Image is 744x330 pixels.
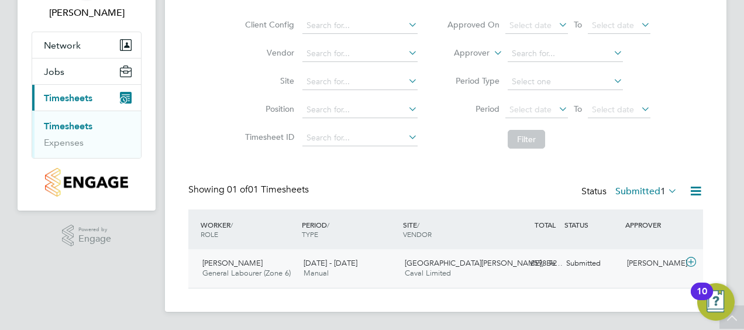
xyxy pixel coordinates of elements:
span: Manual [304,268,329,278]
div: WORKER [198,214,299,245]
label: Site [242,75,294,86]
input: Search for... [302,46,418,62]
div: £598.72 [501,254,562,273]
div: STATUS [562,214,622,235]
label: Period [447,104,500,114]
span: [GEOGRAPHIC_DATA][PERSON_NAME], Be… [405,258,563,268]
input: Search for... [302,18,418,34]
span: [DATE] - [DATE] [304,258,357,268]
span: To [570,101,585,116]
span: Select date [509,104,552,115]
button: Jobs [32,59,141,84]
span: TYPE [302,229,318,239]
a: Expenses [44,137,84,148]
a: Go to home page [32,168,142,197]
div: Showing [188,184,311,196]
span: Engage [78,234,111,244]
span: ROLE [201,229,218,239]
div: SITE [400,214,501,245]
label: Approver [437,47,490,59]
button: Open Resource Center, 10 new notifications [697,283,735,321]
span: / [327,220,329,229]
span: VENDOR [403,229,432,239]
input: Search for... [302,130,418,146]
span: Caval Limited [405,268,451,278]
input: Search for... [302,74,418,90]
span: TOTAL [535,220,556,229]
label: Approved On [447,19,500,30]
div: [PERSON_NAME] [622,254,683,273]
span: Powered by [78,225,111,235]
div: APPROVER [622,214,683,235]
div: 10 [697,291,707,307]
div: Timesheets [32,111,141,158]
button: Network [32,32,141,58]
button: Filter [508,130,545,149]
input: Search for... [508,46,623,62]
input: Select one [508,74,623,90]
span: General Labourer (Zone 6) [202,268,291,278]
div: Status [581,184,680,200]
label: Client Config [242,19,294,30]
span: Timesheets [44,92,92,104]
span: 01 Timesheets [227,184,309,195]
label: Position [242,104,294,114]
input: Search for... [302,102,418,118]
label: Timesheet ID [242,132,294,142]
button: Timesheets [32,85,141,111]
a: Timesheets [44,121,92,132]
span: / [230,220,233,229]
label: Submitted [615,185,677,197]
span: Network [44,40,81,51]
label: Period Type [447,75,500,86]
span: Select date [509,20,552,30]
span: Select date [592,20,634,30]
span: [PERSON_NAME] [202,258,263,268]
label: Vendor [242,47,294,58]
span: Jobs [44,66,64,77]
span: To [570,17,585,32]
span: Select date [592,104,634,115]
span: / [417,220,419,229]
span: Liam Mackay [32,6,142,20]
img: countryside-properties-logo-retina.png [45,168,128,197]
div: Submitted [562,254,622,273]
a: Powered byEngage [62,225,112,247]
span: 01 of [227,184,248,195]
span: 1 [660,185,666,197]
div: PERIOD [299,214,400,245]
